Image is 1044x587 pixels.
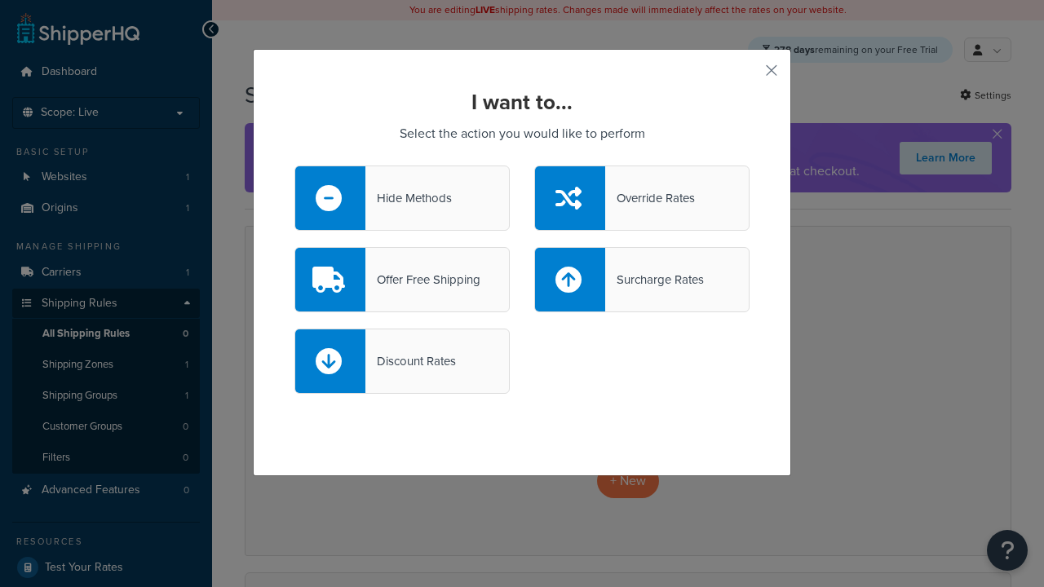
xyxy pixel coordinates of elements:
div: Discount Rates [365,350,456,373]
div: Hide Methods [365,187,452,210]
p: Select the action you would like to perform [294,122,750,145]
div: Offer Free Shipping [365,268,480,291]
div: Surcharge Rates [605,268,704,291]
div: Override Rates [605,187,695,210]
strong: I want to... [471,86,573,117]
